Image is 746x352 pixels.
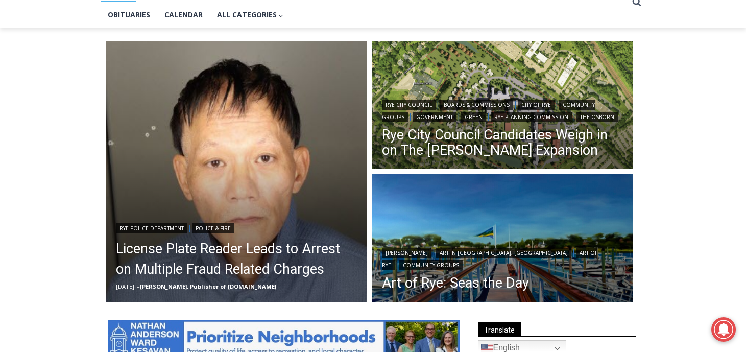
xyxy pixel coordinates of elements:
div: "[PERSON_NAME] and I covered the [DATE] Parade, which was a really eye opening experience as I ha... [258,1,483,99]
a: Government [413,112,456,122]
a: Art in [GEOGRAPHIC_DATA], [GEOGRAPHIC_DATA] [436,248,571,258]
span: – [137,283,140,290]
a: Community Groups [399,260,463,270]
a: [PERSON_NAME], Publisher of [DOMAIN_NAME] [140,283,276,290]
img: (PHOTO: On Monday, October 13, 2025, Rye PD arrested Ming Wu, 60, of Flushing, New York, on multi... [106,41,367,302]
a: Obituaries [101,2,157,28]
a: Rye Planning Commission [491,112,572,122]
button: Child menu of All Categories [210,2,291,28]
a: Rye City Council Candidates Weigh in on The [PERSON_NAME] Expansion [382,127,623,158]
a: Boards & Commissions [440,100,513,110]
div: | | | | | | | [382,98,623,122]
a: [PERSON_NAME] [382,248,431,258]
a: The Osborn [576,112,618,122]
a: License Plate Reader Leads to Arrest on Multiple Fraud Related Charges [116,239,357,279]
div: | [116,221,357,233]
a: Police & Fire [192,223,234,233]
a: Read More Rye City Council Candidates Weigh in on The Osborn Expansion [372,41,633,172]
time: [DATE] [116,283,134,290]
a: Art of Rye: Seas the Day [382,275,623,291]
div: | | | [382,246,623,270]
span: Intern @ [DOMAIN_NAME] [267,102,473,125]
img: [PHOTO: Seas the Day - Shenorock Shore Club Marina, Rye 36” X 48” Oil on canvas, Commissioned & E... [372,174,633,304]
a: Rye City Council [382,100,436,110]
a: Rye Police Department [116,223,187,233]
a: City of Rye [518,100,555,110]
a: Intern @ [DOMAIN_NAME] [246,99,495,127]
span: Translate [478,322,521,336]
img: (PHOTO: Illustrative plan of The Osborn's proposed site plan from the July 10, 2025 planning comm... [372,41,633,172]
a: Read More Art of Rye: Seas the Day [372,174,633,304]
a: Read More License Plate Reader Leads to Arrest on Multiple Fraud Related Charges [106,41,367,302]
a: Calendar [157,2,210,28]
a: Green [461,112,486,122]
